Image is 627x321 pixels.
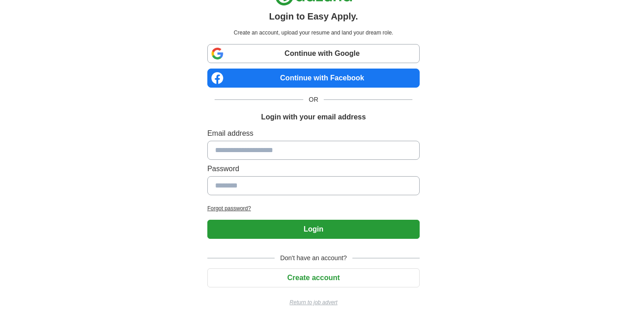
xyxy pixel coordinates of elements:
h1: Login to Easy Apply. [269,10,358,23]
span: Don't have an account? [275,253,352,263]
label: Email address [207,128,420,139]
span: OR [303,95,324,104]
a: Forgot password? [207,204,420,212]
label: Password [207,163,420,174]
button: Login [207,220,420,239]
h1: Login with your email address [261,112,366,123]
button: Create account [207,268,420,287]
a: Continue with Facebook [207,69,420,88]
a: Create account [207,274,420,281]
p: Create an account, upload your resume and land your dream role. [209,29,418,37]
a: Continue with Google [207,44,420,63]
a: Return to job advert [207,298,420,306]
